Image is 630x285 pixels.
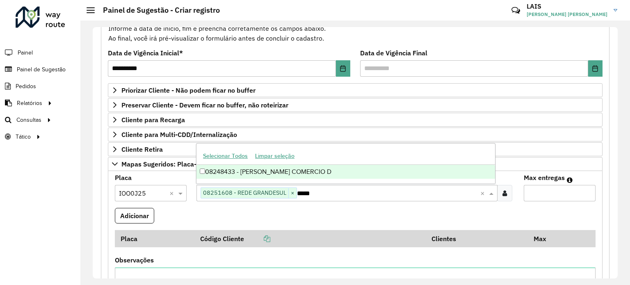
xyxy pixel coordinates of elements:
button: Adicionar [115,208,154,223]
span: Clear all [480,188,487,198]
button: Selecionar Todos [199,150,251,162]
span: Clear all [169,188,176,198]
ng-dropdown-panel: Options list [196,143,495,184]
a: Preservar Cliente - Devem ficar no buffer, não roteirizar [108,98,603,112]
span: [PERSON_NAME] [PERSON_NAME] [527,11,607,18]
label: Observações [115,255,154,265]
h3: LAIS [527,2,607,10]
span: Priorizar Cliente - Não podem ficar no buffer [121,87,256,93]
span: Tático [16,132,31,141]
button: Choose Date [588,60,603,77]
a: Copiar [244,235,270,243]
span: Painel de Sugestão [17,65,66,74]
a: Contato Rápido [507,2,525,19]
div: 08248433 - [PERSON_NAME] COMERCIO D [196,165,495,179]
span: Preservar Cliente - Devem ficar no buffer, não roteirizar [121,102,288,108]
em: Máximo de clientes que serão colocados na mesma rota com os clientes informados [567,177,573,183]
span: 08251608 - REDE GRANDESUL [201,188,288,198]
span: Cliente Retira [121,146,163,153]
a: Priorizar Cliente - Não podem ficar no buffer [108,83,603,97]
th: Max [528,230,561,247]
span: × [288,188,297,198]
a: Cliente para Multi-CDD/Internalização [108,128,603,141]
span: Relatórios [17,99,42,107]
th: Código Cliente [194,230,426,247]
label: Data de Vigência Final [360,48,427,58]
span: Cliente para Recarga [121,116,185,123]
span: Pedidos [16,82,36,91]
a: Cliente para Recarga [108,113,603,127]
th: Clientes [426,230,528,247]
span: Painel [18,48,33,57]
button: Choose Date [336,60,350,77]
span: Cliente para Multi-CDD/Internalização [121,131,237,138]
span: Consultas [16,116,41,124]
a: Cliente Retira [108,142,603,156]
button: Limpar seleção [251,150,298,162]
a: Mapas Sugeridos: Placa-Cliente [108,157,603,171]
label: Data de Vigência Inicial [108,48,183,58]
th: Placa [115,230,194,247]
div: Informe a data de inicio, fim e preencha corretamente os campos abaixo. Ao final, você irá pré-vi... [108,13,603,43]
span: Mapas Sugeridos: Placa-Cliente [121,161,218,167]
label: Placa [115,173,132,182]
label: Max entregas [524,173,565,182]
h2: Painel de Sugestão - Criar registro [95,6,220,15]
